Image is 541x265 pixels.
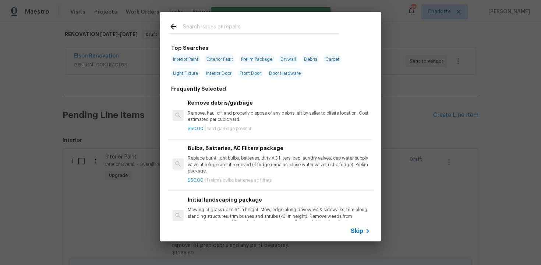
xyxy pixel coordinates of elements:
[351,227,363,235] span: Skip
[237,68,263,79] span: Front Door
[207,126,251,131] span: Yard garbage present
[183,22,339,33] input: Search issues or repairs
[204,68,234,79] span: Interior Door
[171,44,208,52] h6: Top Searches
[188,177,370,184] p: |
[207,178,272,182] span: Prelims bulbs batteries ac filters
[188,144,370,152] h6: Bulbs, Batteries, AC Filters package
[188,207,370,226] p: Mowing of grass up to 6" in height. Mow, edge along driveways & sidewalks, trim along standing st...
[171,85,226,93] h6: Frequently Selected
[323,54,342,64] span: Carpet
[188,196,370,204] h6: Initial landscaping package
[171,54,201,64] span: Interior Paint
[188,178,204,182] span: $50.00
[188,126,370,132] p: |
[267,68,303,79] span: Door Hardware
[188,110,370,123] p: Remove, haul off, and properly dispose of any debris left by seller to offsite location. Cost est...
[204,54,235,64] span: Exterior Paint
[171,68,200,79] span: Light Fixture
[278,54,298,64] span: Drywall
[188,155,370,174] p: Replace burnt light bulbs, batteries, dirty AC filters, cap laundry valves, cap water supply valv...
[239,54,275,64] span: Prelim Package
[188,99,370,107] h6: Remove debris/garbage
[302,54,319,64] span: Debris
[188,126,204,131] span: $50.00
